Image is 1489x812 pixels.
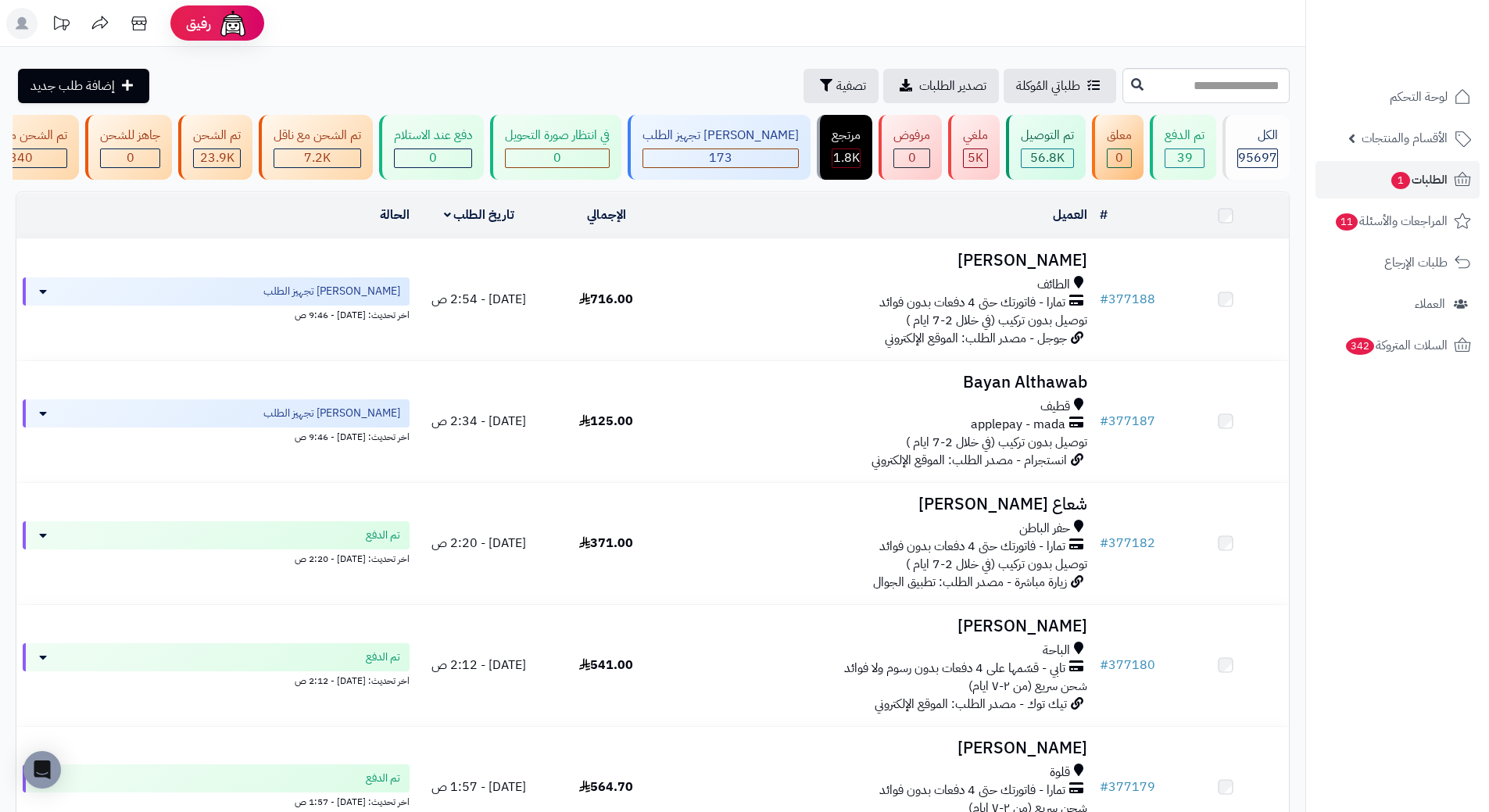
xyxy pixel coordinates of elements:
a: تم الدفع 39 [1147,115,1219,180]
a: #377188 [1100,290,1155,309]
div: 0 [894,149,929,167]
div: اخر تحديث: [DATE] - 2:20 ص [23,549,410,566]
span: 0 [127,148,134,167]
a: في انتظار صورة التحويل 0 [487,115,625,180]
span: تم الدفع [366,528,400,543]
a: العميل [1053,206,1087,224]
div: جاهز للشحن [100,127,160,145]
span: توصيل بدون تركيب (في خلال 2-7 ايام ) [906,433,1087,452]
h3: شعاع [PERSON_NAME] [676,495,1087,513]
a: إضافة طلب جديد [18,69,149,103]
span: توصيل بدون تركيب (في خلال 2-7 ايام ) [906,555,1087,574]
div: اخر تحديث: [DATE] - 1:57 ص [23,792,410,809]
div: 1821 [832,149,860,167]
span: 0 [1115,148,1123,167]
span: 56.8K [1030,148,1065,167]
div: مرتجع [832,127,861,145]
span: الطلبات [1390,169,1448,191]
a: مرتجع 1.8K [814,115,875,180]
button: تصفية [804,69,879,103]
span: المراجعات والأسئلة [1334,210,1448,232]
span: 0 [908,148,916,167]
div: في انتظار صورة التحويل [505,127,610,145]
a: المراجعات والأسئلة11 [1315,202,1480,240]
span: انستجرام - مصدر الطلب: الموقع الإلكتروني [872,451,1067,470]
div: تم الدفع [1165,127,1204,145]
h3: [PERSON_NAME] [676,739,1087,757]
div: 4987 [964,149,987,167]
span: 0 [553,148,561,167]
span: طلباتي المُوكلة [1016,77,1080,95]
div: 23915 [194,149,240,167]
a: تم التوصيل 56.8K [1003,115,1089,180]
div: [PERSON_NAME] تجهيز الطلب [642,127,799,145]
a: #377187 [1100,412,1155,431]
div: اخر تحديث: [DATE] - 2:12 ص [23,671,410,688]
div: Open Intercom Messenger [23,751,61,789]
span: تم الدفع [366,771,400,786]
span: السلات المتروكة [1344,334,1448,356]
a: لوحة التحكم [1315,78,1480,116]
div: تم التوصيل [1021,127,1074,145]
span: [DATE] - 1:57 ص [431,778,526,796]
a: #377180 [1100,656,1155,674]
div: معلق [1107,127,1132,145]
div: 7223 [274,149,360,167]
span: 716.00 [579,290,633,309]
span: تيك توك - مصدر الطلب: الموقع الإلكتروني [875,695,1067,714]
a: معلق 0 [1089,115,1147,180]
span: لوحة التحكم [1390,86,1448,108]
div: 0 [101,149,159,167]
span: [DATE] - 2:12 ص [431,656,526,674]
div: اخر تحديث: [DATE] - 9:46 ص [23,427,410,444]
div: 0 [1108,149,1131,167]
span: [DATE] - 2:54 ص [431,290,526,309]
span: 1 [1391,172,1410,189]
a: ملغي 5K [945,115,1003,180]
div: دفع عند الاستلام [394,127,472,145]
div: تم الشحن [193,127,241,145]
span: 39 [1177,148,1193,167]
a: [PERSON_NAME] تجهيز الطلب 173 [625,115,814,180]
a: تصدير الطلبات [883,69,999,103]
a: العملاء [1315,285,1480,323]
a: السلات المتروكة342 [1315,327,1480,364]
div: مرفوض [893,127,930,145]
a: الإجمالي [587,206,626,224]
a: طلباتي المُوكلة [1004,69,1116,103]
span: الأقسام والمنتجات [1362,127,1448,149]
span: 7.2K [304,148,331,167]
span: # [1100,534,1108,553]
span: # [1100,290,1108,309]
span: # [1100,412,1108,431]
img: ai-face.png [217,8,249,39]
a: جاهز للشحن 0 [82,115,175,180]
a: تم الشحن مع ناقل 7.2K [256,115,376,180]
div: 0 [506,149,609,167]
a: #377179 [1100,778,1155,796]
span: [DATE] - 2:34 ص [431,412,526,431]
span: جوجل - مصدر الطلب: الموقع الإلكتروني [885,329,1067,348]
span: حفر الباطن [1019,520,1070,538]
span: تابي - قسّمها على 4 دفعات بدون رسوم ولا فوائد [844,660,1065,678]
span: الباحة [1043,642,1070,660]
span: # [1100,778,1108,796]
span: 23.9K [200,148,234,167]
span: [DATE] - 2:20 ص [431,534,526,553]
div: ملغي [963,127,988,145]
span: 564.70 [579,778,633,796]
span: قلوة [1050,764,1070,782]
a: طلبات الإرجاع [1315,244,1480,281]
a: #377182 [1100,534,1155,553]
a: تم الشحن 23.9K [175,115,256,180]
span: العملاء [1415,293,1445,315]
a: # [1100,206,1108,224]
span: applepay - mada [971,416,1065,434]
span: الطائف [1037,276,1070,294]
div: 173 [643,149,798,167]
span: 1.8K [833,148,860,167]
span: 541.00 [579,656,633,674]
span: تصفية [836,77,866,95]
a: الطلبات1 [1315,161,1480,199]
span: 11 [1336,213,1358,231]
